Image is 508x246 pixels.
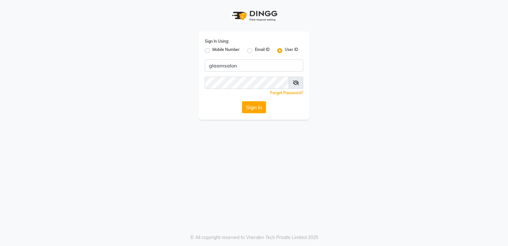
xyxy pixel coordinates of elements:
img: logo1.svg [229,6,279,25]
label: Email ID [255,47,270,54]
button: Sign In [242,101,266,113]
input: Username [205,60,303,72]
a: Forgot Password? [270,90,303,95]
label: Sign In Using: [205,39,229,44]
label: User ID [285,47,298,54]
label: Mobile Number [212,47,240,54]
input: Username [205,77,289,89]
